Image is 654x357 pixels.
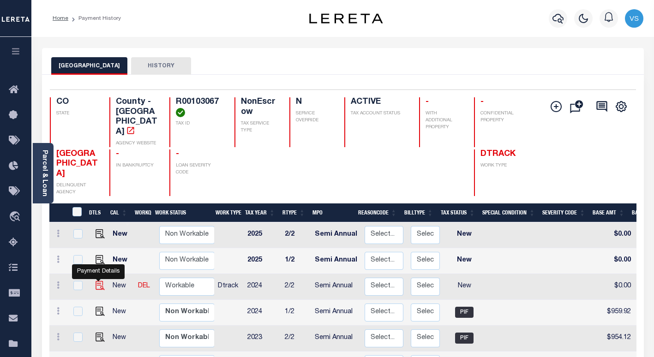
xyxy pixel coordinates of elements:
[56,182,99,196] p: DELINQUENT AGENCY
[72,264,125,279] div: Payment Details
[480,150,516,158] span: DTRACK
[437,203,479,222] th: Tax Status: activate to sort column ascending
[67,203,86,222] th: &nbsp;
[109,274,134,300] td: New
[426,98,429,106] span: -
[296,97,333,107] h4: N
[109,248,134,274] td: New
[131,203,151,222] th: WorkQ
[595,274,635,300] td: $0.00
[53,16,68,21] a: Home
[444,248,485,274] td: New
[311,274,361,300] td: Semi Annual
[41,150,48,196] a: Parcel & Loan
[311,248,361,274] td: Semi Annual
[151,203,214,222] th: Work Status
[9,211,24,223] i: travel_explore
[281,248,311,274] td: 1/2
[279,203,309,222] th: RType: activate to sort column ascending
[116,97,158,137] h4: County - [GEOGRAPHIC_DATA]
[480,110,523,124] p: CONFIDENTIAL PROPERTY
[138,283,150,289] a: DEL
[595,300,635,326] td: $959.92
[311,326,361,351] td: Semi Annual
[244,248,281,274] td: 2025
[214,274,244,300] td: Dtrack
[176,97,223,117] h4: R00103067
[595,248,635,274] td: $0.00
[444,274,485,300] td: New
[281,274,311,300] td: 2/2
[109,326,134,351] td: New
[241,120,278,134] p: TAX SERVICE TYPE
[296,110,333,124] p: SERVICE OVERRIDE
[85,203,107,222] th: DTLS
[589,203,628,222] th: Base Amt: activate to sort column ascending
[401,203,437,222] th: BillType: activate to sort column ascending
[244,222,281,248] td: 2025
[311,222,361,248] td: Semi Annual
[281,326,311,351] td: 2/2
[455,333,474,344] span: PIF
[309,203,354,222] th: MPO
[56,97,99,107] h4: CO
[281,300,311,326] td: 1/2
[51,57,127,75] button: [GEOGRAPHIC_DATA]
[351,110,408,117] p: TAX ACCOUNT STATUS
[244,326,281,351] td: 2023
[176,120,223,127] p: TAX ID
[176,150,179,158] span: -
[309,13,383,24] img: logo-dark.svg
[107,203,131,222] th: CAL: activate to sort column ascending
[455,307,474,318] span: PIF
[49,203,67,222] th: &nbsp;&nbsp;&nbsp;&nbsp;&nbsp;&nbsp;&nbsp;&nbsp;&nbsp;&nbsp;
[354,203,401,222] th: ReasonCode: activate to sort column ascending
[595,326,635,351] td: $954.12
[479,203,539,222] th: Special Condition: activate to sort column ascending
[244,274,281,300] td: 2024
[116,162,158,169] p: IN BANKRUPTCY
[56,150,98,178] span: [GEOGRAPHIC_DATA]
[116,150,119,158] span: -
[56,110,99,117] p: STATE
[444,222,485,248] td: New
[426,110,463,131] p: WITH ADDITIONAL PROPERTY
[241,203,279,222] th: Tax Year: activate to sort column ascending
[539,203,589,222] th: Severity Code: activate to sort column ascending
[68,14,121,23] li: Payment History
[625,9,643,28] img: svg+xml;base64,PHN2ZyB4bWxucz0iaHR0cDovL3d3dy53My5vcmcvMjAwMC9zdmciIHBvaW50ZXItZXZlbnRzPSJub25lIi...
[109,300,134,326] td: New
[351,97,408,107] h4: ACTIVE
[116,140,158,147] p: AGENCY WEBSITE
[244,300,281,326] td: 2024
[480,162,523,169] p: WORK TYPE
[131,57,191,75] button: HISTORY
[281,222,311,248] td: 2/2
[595,222,635,248] td: $0.00
[480,98,484,106] span: -
[176,162,223,176] p: LOAN SEVERITY CODE
[241,97,278,117] h4: NonEscrow
[311,300,361,326] td: Semi Annual
[212,203,241,222] th: Work Type
[109,222,134,248] td: New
